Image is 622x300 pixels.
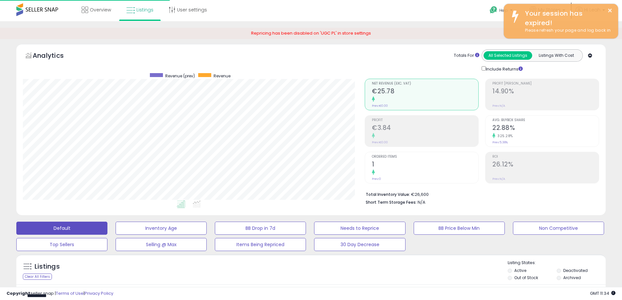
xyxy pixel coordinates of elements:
[214,73,231,79] span: Revenue
[513,222,604,235] button: Non Competitive
[372,177,381,181] small: Prev: 0
[366,199,417,205] b: Short Term Storage Fees:
[492,82,599,86] span: Profit [PERSON_NAME]
[520,27,613,34] div: Please refresh your page and log back in
[215,222,306,235] button: BB Drop in 7d
[136,7,153,13] span: Listings
[514,268,526,273] label: Active
[492,140,508,144] small: Prev: 5.38%
[492,87,599,96] h2: 14.90%
[590,290,615,296] span: 2025-08-18 11:34 GMT
[116,238,207,251] button: Selling @ Max
[372,82,478,86] span: Net Revenue (Exc. VAT)
[314,238,405,251] button: 30 Day Decrease
[492,118,599,122] span: Avg. Buybox Share
[372,140,388,144] small: Prev: €0.00
[520,9,613,27] div: Your session has expired!
[477,65,531,72] div: Include Returns
[372,155,478,159] span: Ordered Items
[499,8,508,13] span: Help
[495,134,513,138] small: 325.28%
[16,222,107,235] button: Default
[372,161,478,169] h2: 1
[23,274,52,280] div: Clear All Filters
[492,177,505,181] small: Prev: N/A
[16,238,107,251] button: Top Sellers
[454,53,479,59] div: Totals For
[7,291,113,297] div: seller snap | |
[485,1,519,21] a: Help
[251,30,371,36] span: Repricing has been disabled on 'UGC PL' in store settings
[492,155,599,159] span: ROI
[215,238,306,251] button: Items Being Repriced
[372,87,478,96] h2: €25.78
[165,73,195,79] span: Revenue (prev)
[489,6,498,14] i: Get Help
[484,51,532,60] button: All Selected Listings
[532,51,581,60] button: Listings With Cost
[366,192,410,197] b: Total Inventory Value:
[508,260,606,266] p: Listing States:
[372,124,478,133] h2: €3.84
[372,118,478,122] span: Profit
[418,199,425,205] span: N/A
[366,190,594,198] li: €26,600
[7,290,30,296] strong: Copyright
[33,51,76,62] h5: Analytics
[563,268,588,273] label: Deactivated
[372,104,388,108] small: Prev: €0.00
[314,222,405,235] button: Needs to Reprice
[514,275,538,280] label: Out of Stock
[607,7,613,15] button: ×
[492,161,599,169] h2: 26.12%
[414,222,505,235] button: BB Price Below Min
[492,104,505,108] small: Prev: N/A
[492,124,599,133] h2: 22.88%
[116,222,207,235] button: Inventory Age
[90,7,111,13] span: Overview
[35,262,60,271] h5: Listings
[563,275,581,280] label: Archived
